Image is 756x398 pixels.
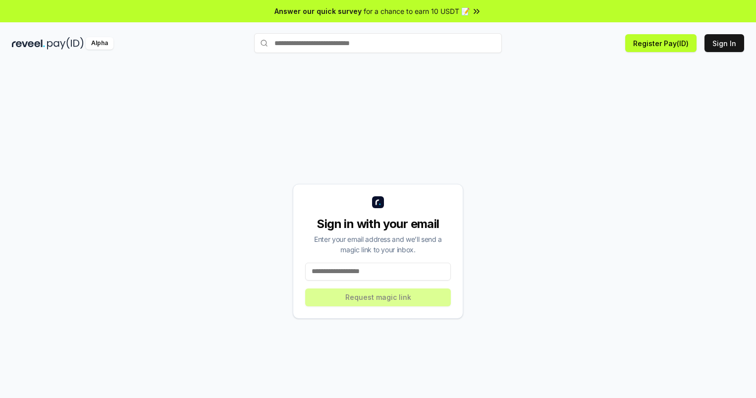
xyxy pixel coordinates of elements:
div: Enter your email address and we’ll send a magic link to your inbox. [305,234,451,255]
button: Register Pay(ID) [625,34,697,52]
img: reveel_dark [12,37,45,50]
button: Sign In [704,34,744,52]
span: for a chance to earn 10 USDT 📝 [364,6,470,16]
img: logo_small [372,196,384,208]
div: Alpha [86,37,113,50]
img: pay_id [47,37,84,50]
span: Answer our quick survey [274,6,362,16]
div: Sign in with your email [305,216,451,232]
